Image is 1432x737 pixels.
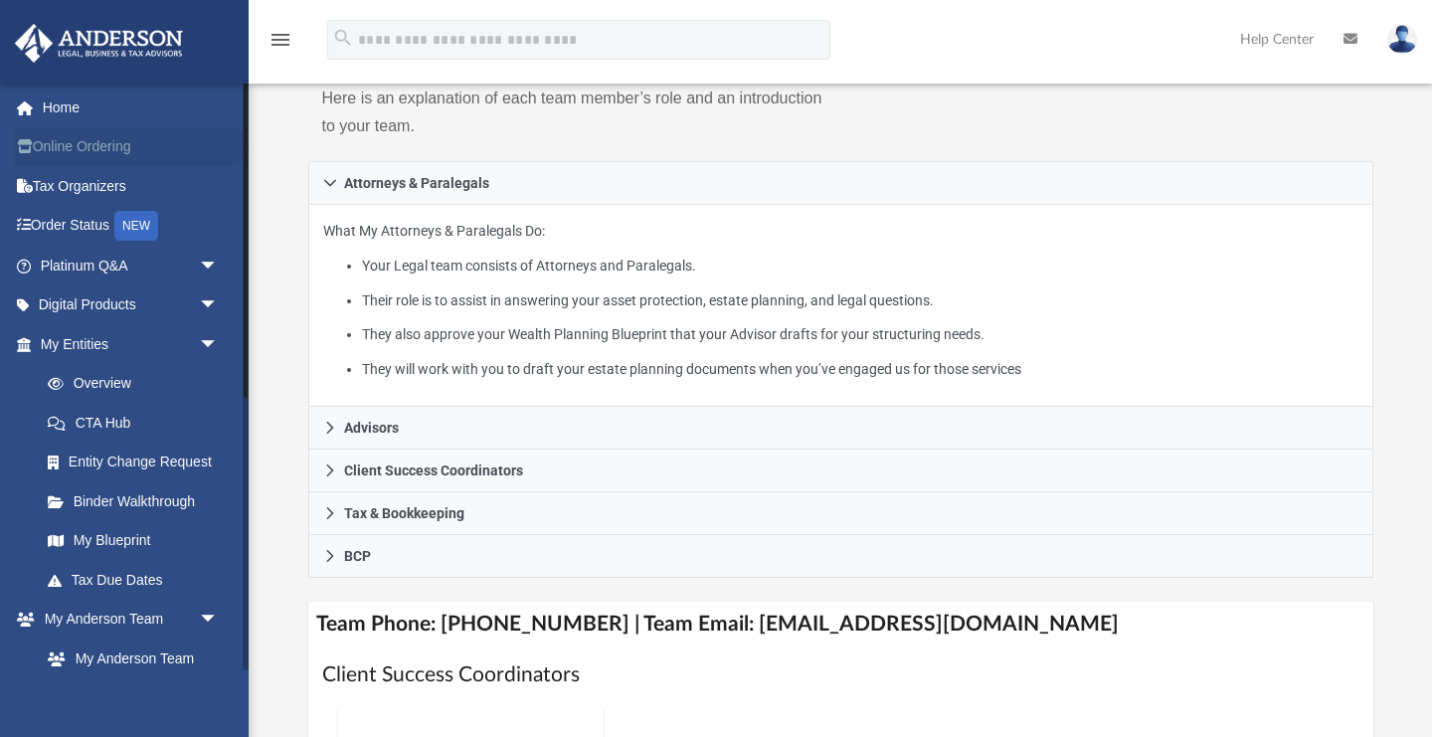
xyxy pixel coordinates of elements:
span: arrow_drop_down [199,324,239,365]
a: Advisors [308,407,1373,450]
span: arrow_drop_down [199,600,239,641]
a: Entity Change Request [28,443,249,482]
a: Order StatusNEW [14,206,249,247]
a: Online Ordering [14,127,249,167]
a: Client Success Coordinators [308,450,1373,492]
h1: Client Success Coordinators [322,660,1359,689]
p: Here is an explanation of each team member’s role and an introduction to your team. [322,85,827,140]
div: NEW [114,211,158,241]
i: menu [268,28,292,52]
p: What My Attorneys & Paralegals Do: [323,219,1358,381]
a: My Anderson Team [28,639,229,678]
a: Tax & Bookkeeping [308,492,1373,535]
span: arrow_drop_down [199,246,239,286]
li: Your Legal team consists of Attorneys and Paralegals. [362,254,1358,278]
span: arrow_drop_down [199,285,239,326]
div: Attorneys & Paralegals [308,205,1373,407]
li: They will work with you to draft your estate planning documents when you’ve engaged us for those ... [362,357,1358,382]
a: Digital Productsarrow_drop_down [14,285,249,325]
a: My Entitiesarrow_drop_down [14,324,249,364]
span: Attorneys & Paralegals [344,176,489,190]
a: BCP [308,535,1373,578]
li: They also approve your Wealth Planning Blueprint that your Advisor drafts for your structuring ne... [362,322,1358,347]
a: My Anderson Teamarrow_drop_down [14,600,239,640]
a: CTA Hub [28,403,249,443]
a: Platinum Q&Aarrow_drop_down [14,246,249,285]
span: Tax & Bookkeeping [344,506,464,520]
i: search [332,27,354,49]
a: Tax Due Dates [28,560,249,600]
h4: Team Phone: [PHONE_NUMBER] | Team Email: [EMAIL_ADDRESS][DOMAIN_NAME] [308,602,1373,646]
span: Client Success Coordinators [344,463,523,477]
a: Binder Walkthrough [28,481,249,521]
span: BCP [344,549,371,563]
a: My Blueprint [28,521,239,561]
img: User Pic [1387,25,1417,54]
a: Home [14,88,249,127]
img: Anderson Advisors Platinum Portal [9,24,189,63]
span: Advisors [344,421,399,435]
a: Overview [28,364,249,404]
a: Tax Organizers [14,166,249,206]
a: menu [268,38,292,52]
a: Attorneys & Paralegals [308,161,1373,205]
li: Their role is to assist in answering your asset protection, estate planning, and legal questions. [362,288,1358,313]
